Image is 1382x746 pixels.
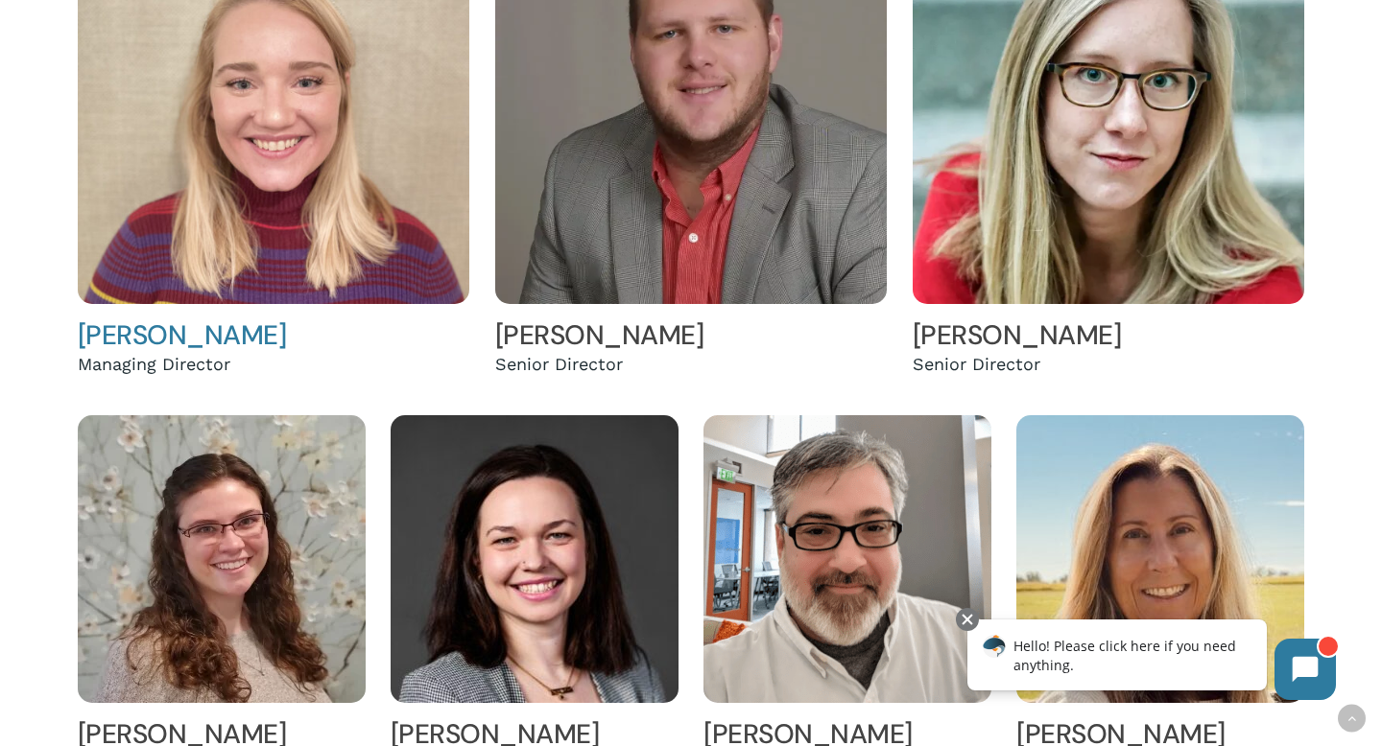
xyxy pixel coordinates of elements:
[947,604,1355,719] iframe: Chatbot
[913,353,1305,376] div: Senior Director
[495,353,888,376] div: Senior Director
[913,317,1122,353] a: [PERSON_NAME]
[495,317,704,353] a: [PERSON_NAME]
[78,353,470,376] div: Managing Director
[391,415,679,703] img: Sophia Matuszewicz
[703,415,991,703] img: Jason King
[1016,415,1304,703] img: Jen Eyberg
[78,415,366,703] img: Holly Andreassen
[78,317,287,353] a: [PERSON_NAME]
